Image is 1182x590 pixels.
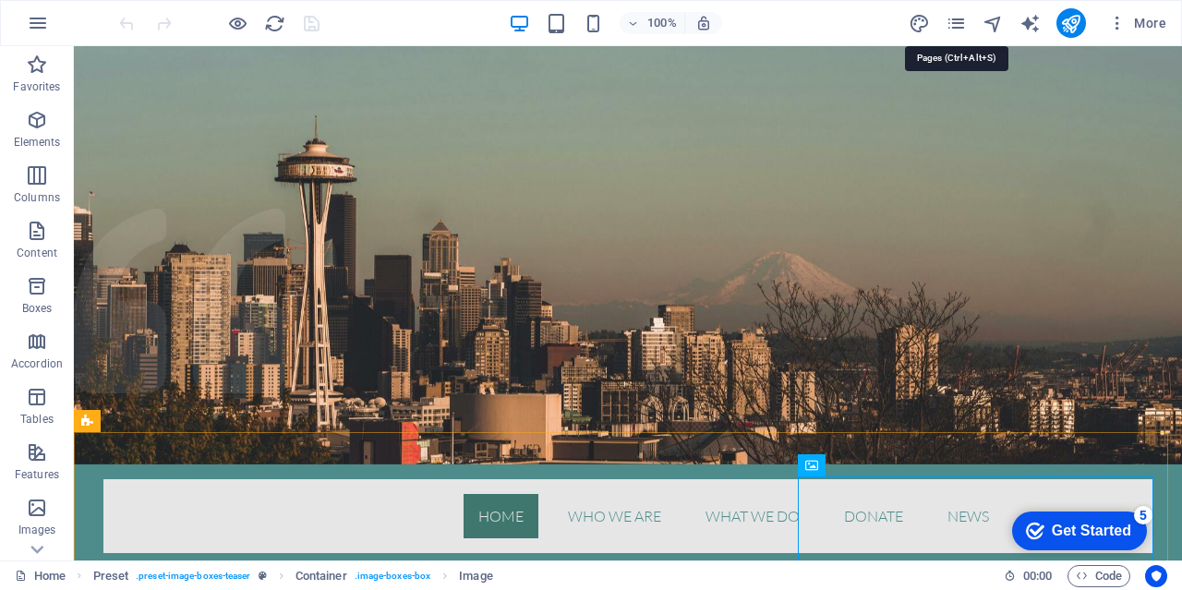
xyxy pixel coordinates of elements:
p: Tables [20,412,54,427]
button: Click here to leave preview mode and continue editing [226,12,248,34]
p: Images [18,523,56,537]
div: Get Started 5 items remaining, 0% complete [15,9,150,48]
i: This element is a customizable preset [259,571,267,581]
i: Design (Ctrl+Alt+Y) [909,13,930,34]
span: 00 00 [1023,565,1052,587]
button: Code [1067,565,1130,587]
button: 100% [620,12,685,34]
span: More [1108,14,1166,32]
span: Code [1076,565,1122,587]
div: Get Started [54,20,134,37]
p: Boxes [22,301,53,316]
i: Navigator [983,13,1004,34]
button: More [1101,8,1174,38]
button: text_generator [1019,12,1042,34]
h6: 100% [647,12,677,34]
div: 5 [137,4,155,22]
p: Favorites [13,79,60,94]
span: : [1036,569,1039,583]
button: Usercentrics [1145,565,1167,587]
p: Columns [14,190,60,205]
span: Click to select. Double-click to edit [295,565,347,587]
a: Click to cancel selection. Double-click to open Pages [15,565,66,587]
span: Click to select. Double-click to edit [93,565,129,587]
p: Content [17,246,57,260]
i: On resize automatically adjust zoom level to fit chosen device. [695,15,712,31]
span: . image-boxes-box [355,565,431,587]
i: AI Writer [1019,13,1041,34]
i: Reload page [264,13,285,34]
button: design [909,12,931,34]
h6: Session time [1004,565,1053,587]
nav: breadcrumb [93,565,493,587]
i: Publish [1060,13,1081,34]
button: navigator [983,12,1005,34]
span: . preset-image-boxes-teaser [136,565,250,587]
button: pages [946,12,968,34]
span: Click to select. Double-click to edit [459,565,492,587]
p: Accordion [11,356,63,371]
p: Elements [14,135,61,150]
button: publish [1056,8,1086,38]
p: Features [15,467,59,482]
button: reload [263,12,285,34]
